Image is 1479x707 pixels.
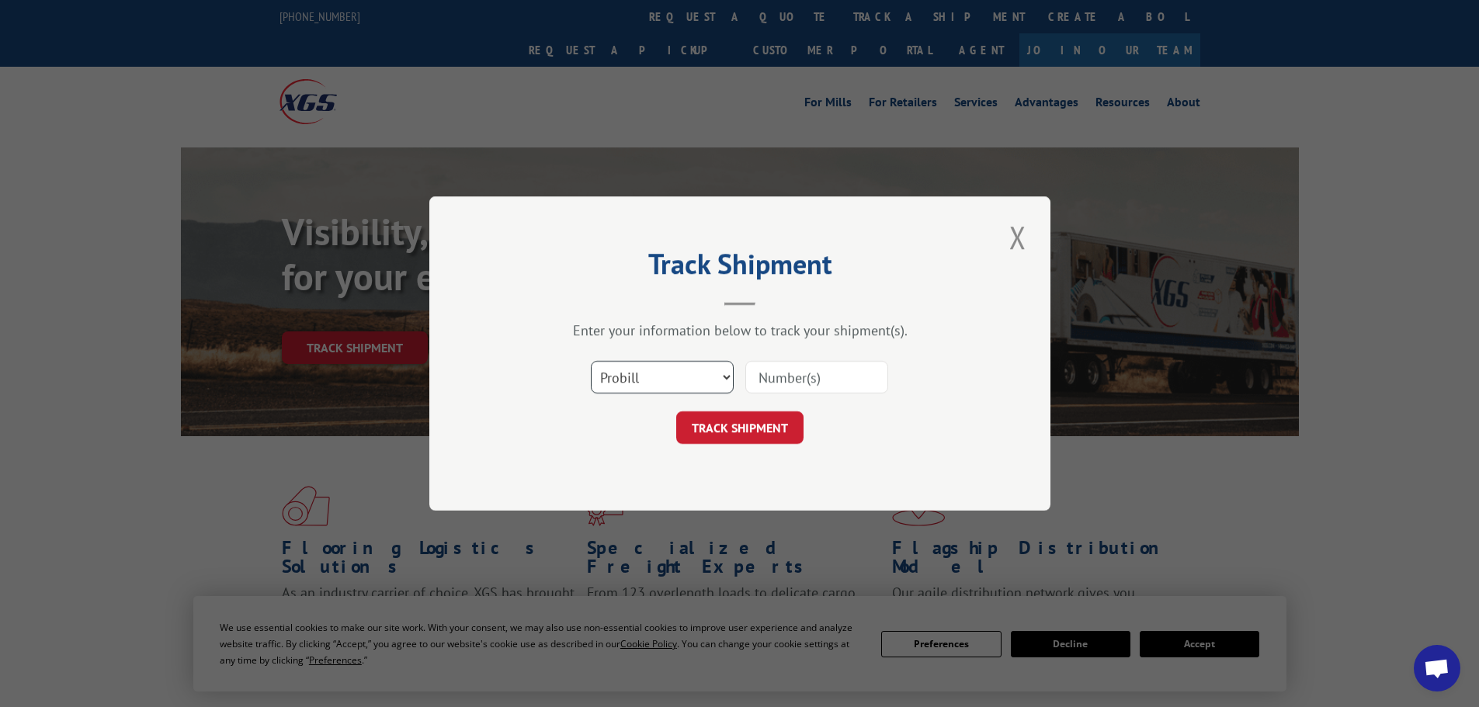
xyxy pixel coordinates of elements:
[1005,216,1031,258] button: Close modal
[676,411,804,444] button: TRACK SHIPMENT
[507,321,973,339] div: Enter your information below to track your shipment(s).
[507,253,973,282] h2: Track Shipment
[745,361,888,393] input: Number(s)
[1414,645,1460,691] a: Open chat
